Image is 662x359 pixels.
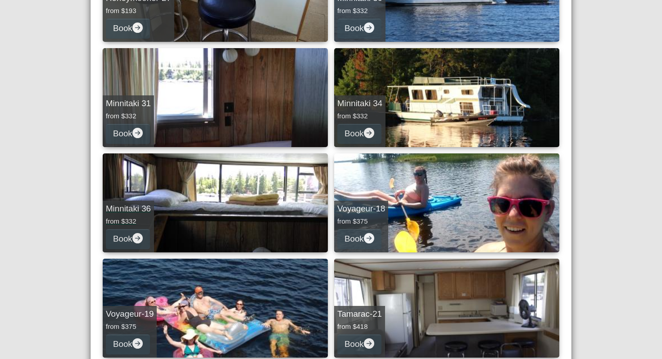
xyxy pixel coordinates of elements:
svg: arrow right circle fill [132,22,143,33]
svg: arrow right circle fill [364,22,374,33]
h6: from $418 [337,323,382,331]
h6: from $193 [106,7,171,15]
svg: arrow right circle fill [364,128,374,138]
button: Bookarrow right circle fill [337,334,381,355]
button: Bookarrow right circle fill [106,18,150,39]
h5: Voyageur-19 [106,309,154,319]
h6: from $332 [337,112,382,120]
h5: Tamarac-21 [337,309,382,319]
button: Bookarrow right circle fill [106,229,150,249]
h6: from $332 [337,7,382,15]
h6: from $332 [106,217,151,225]
svg: arrow right circle fill [132,128,143,138]
button: Bookarrow right circle fill [337,124,381,144]
svg: arrow right circle fill [132,233,143,243]
button: Bookarrow right circle fill [337,18,381,39]
h5: Minnitaki 34 [337,99,382,109]
svg: arrow right circle fill [364,233,374,243]
h5: Minnitaki 36 [106,204,151,214]
h5: Voyageur-18 [337,204,385,214]
h6: from $332 [106,112,151,120]
h6: from $375 [106,323,154,331]
h5: Minnitaki 31 [106,99,151,109]
svg: arrow right circle fill [132,338,143,349]
button: Bookarrow right circle fill [337,229,381,249]
button: Bookarrow right circle fill [106,124,150,144]
svg: arrow right circle fill [364,338,374,349]
h6: from $375 [337,217,385,225]
button: Bookarrow right circle fill [106,334,150,355]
